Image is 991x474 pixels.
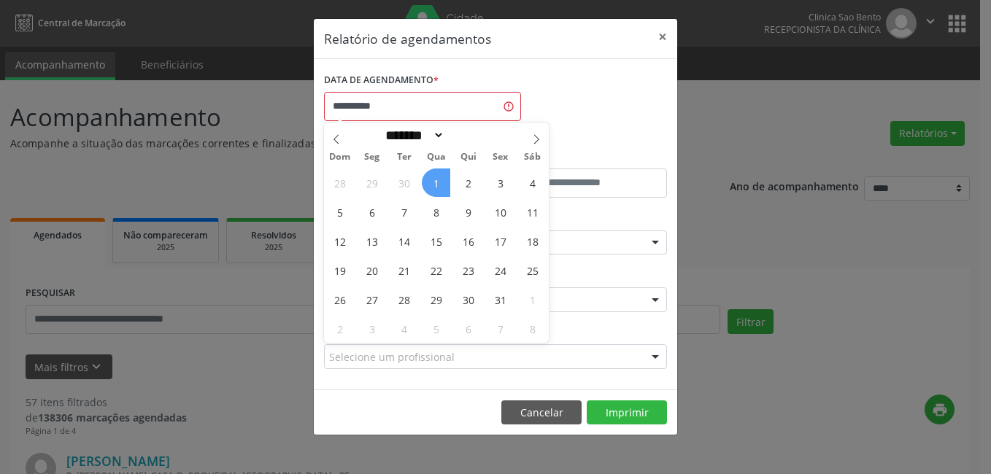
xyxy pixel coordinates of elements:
span: Sex [485,152,517,162]
span: Seg [356,152,388,162]
button: Cancelar [501,400,582,425]
h5: Relatório de agendamentos [324,29,491,48]
span: Outubro 29, 2025 [422,285,450,314]
span: Outubro 21, 2025 [390,256,418,284]
span: Dom [324,152,356,162]
span: Outubro 10, 2025 [486,198,514,226]
span: Outubro 28, 2025 [390,285,418,314]
span: Outubro 3, 2025 [486,168,514,197]
span: Outubro 17, 2025 [486,227,514,255]
span: Outubro 20, 2025 [358,256,386,284]
input: Year [444,128,493,143]
span: Outubro 15, 2025 [422,227,450,255]
span: Setembro 30, 2025 [390,168,418,197]
span: Outubro 1, 2025 [422,168,450,197]
span: Outubro 8, 2025 [422,198,450,226]
span: Sáb [517,152,549,162]
span: Outubro 11, 2025 [518,198,547,226]
span: Novembro 3, 2025 [358,314,386,343]
span: Outubro 16, 2025 [454,227,482,255]
span: Qua [420,152,452,162]
span: Novembro 7, 2025 [486,314,514,343]
span: Outubro 25, 2025 [518,256,547,284]
span: Outubro 23, 2025 [454,256,482,284]
span: Setembro 29, 2025 [358,168,386,197]
span: Outubro 31, 2025 [486,285,514,314]
span: Outubro 26, 2025 [325,285,354,314]
span: Novembro 4, 2025 [390,314,418,343]
span: Outubro 13, 2025 [358,227,386,255]
span: Outubro 19, 2025 [325,256,354,284]
span: Ter [388,152,420,162]
label: ATÉ [499,146,667,168]
span: Selecione um profissional [329,349,455,365]
select: Month [380,128,444,143]
span: Outubro 22, 2025 [422,256,450,284]
label: DATA DE AGENDAMENTO [324,69,439,92]
span: Setembro 28, 2025 [325,168,354,197]
span: Novembro 6, 2025 [454,314,482,343]
span: Outubro 14, 2025 [390,227,418,255]
span: Novembro 2, 2025 [325,314,354,343]
span: Outubro 9, 2025 [454,198,482,226]
button: Imprimir [587,400,667,425]
span: Outubro 24, 2025 [486,256,514,284]
span: Outubro 18, 2025 [518,227,547,255]
span: Qui [452,152,485,162]
span: Outubro 7, 2025 [390,198,418,226]
span: Outubro 4, 2025 [518,168,547,197]
span: Outubro 30, 2025 [454,285,482,314]
span: Novembro 8, 2025 [518,314,547,343]
span: Outubro 5, 2025 [325,198,354,226]
span: Outubro 6, 2025 [358,198,386,226]
span: Outubro 12, 2025 [325,227,354,255]
span: Novembro 1, 2025 [518,285,547,314]
span: Outubro 2, 2025 [454,168,482,197]
button: Close [648,19,677,55]
span: Outubro 27, 2025 [358,285,386,314]
span: Novembro 5, 2025 [422,314,450,343]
